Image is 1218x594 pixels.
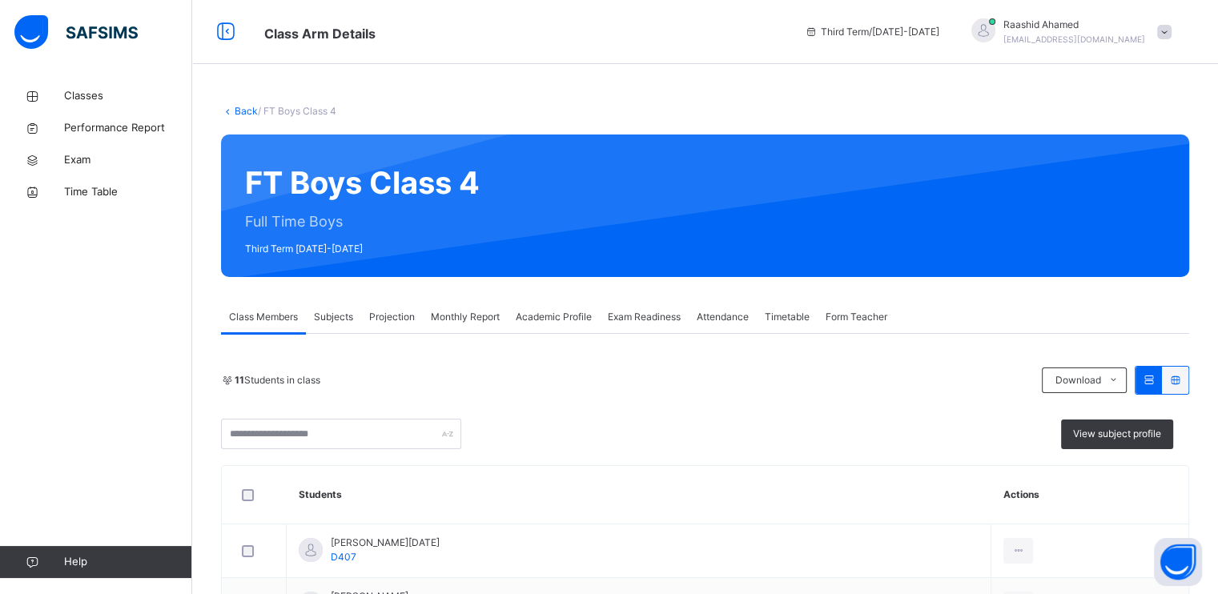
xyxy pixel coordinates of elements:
[14,15,138,49] img: safsims
[1154,538,1202,586] button: Open asap
[258,105,336,117] span: / FT Boys Class 4
[64,554,191,570] span: Help
[516,310,592,324] span: Academic Profile
[64,184,192,200] span: Time Table
[235,373,320,387] span: Students in class
[64,152,192,168] span: Exam
[229,310,298,324] span: Class Members
[431,310,500,324] span: Monthly Report
[264,26,376,42] span: Class Arm Details
[991,466,1188,524] th: Actions
[331,551,356,563] span: D407
[287,466,991,524] th: Students
[608,310,681,324] span: Exam Readiness
[331,536,440,550] span: [PERSON_NAME][DATE]
[235,374,244,386] b: 11
[955,18,1180,46] div: RaashidAhamed
[314,310,353,324] span: Subjects
[1003,34,1145,44] span: [EMAIL_ADDRESS][DOMAIN_NAME]
[64,120,192,136] span: Performance Report
[697,310,749,324] span: Attendance
[235,105,258,117] a: Back
[1073,427,1161,441] span: View subject profile
[765,310,810,324] span: Timetable
[805,25,939,39] span: session/term information
[64,88,192,104] span: Classes
[369,310,415,324] span: Projection
[826,310,887,324] span: Form Teacher
[1003,18,1145,32] span: Raashid Ahamed
[1055,373,1100,387] span: Download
